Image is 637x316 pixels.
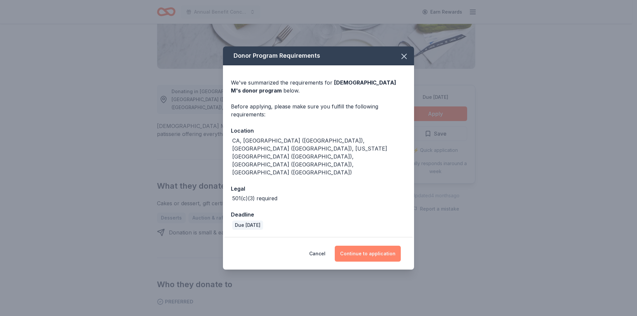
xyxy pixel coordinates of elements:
div: Before applying, please make sure you fulfill the following requirements: [231,102,406,118]
button: Cancel [309,246,325,262]
div: CA, [GEOGRAPHIC_DATA] ([GEOGRAPHIC_DATA]), [GEOGRAPHIC_DATA] ([GEOGRAPHIC_DATA]), [US_STATE][GEOG... [232,137,406,176]
div: Deadline [231,210,406,219]
div: 501(c)(3) required [232,194,277,202]
div: Due [DATE] [232,221,263,230]
button: Continue to application [335,246,401,262]
div: We've summarized the requirements for below. [231,79,406,95]
div: Donor Program Requirements [223,46,414,65]
div: Legal [231,184,406,193]
div: Location [231,126,406,135]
